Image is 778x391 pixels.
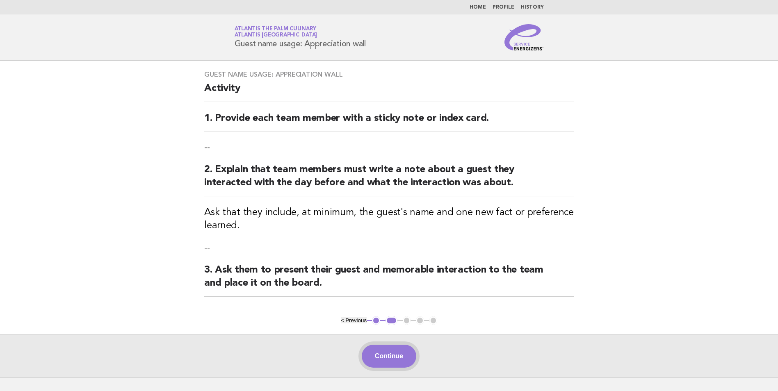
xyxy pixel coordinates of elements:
img: Service Energizers [504,24,544,50]
h3: Ask that they include, at minimum, the guest's name and one new fact or preference learned. [204,206,574,232]
button: < Previous [341,317,367,323]
a: Home [470,5,486,10]
a: History [521,5,544,10]
span: Atlantis [GEOGRAPHIC_DATA] [235,33,317,38]
h2: 2. Explain that team members must write a note about a guest they interacted with the day before ... [204,163,574,196]
h2: Activity [204,82,574,102]
p: -- [204,142,574,153]
h1: Guest name usage: Appreciation wall [235,27,366,48]
h2: 3. Ask them to present their guest and memorable interaction to the team and place it on the board. [204,264,574,297]
a: Profile [493,5,514,10]
h3: Guest name usage: Appreciation wall [204,70,574,79]
button: Continue [362,345,416,368]
a: Atlantis The Palm CulinaryAtlantis [GEOGRAPHIC_DATA] [235,26,317,38]
button: 1 [372,316,380,325]
button: 2 [386,316,397,325]
p: -- [204,242,574,254]
h2: 1. Provide each team member with a sticky note or index card. [204,112,574,132]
